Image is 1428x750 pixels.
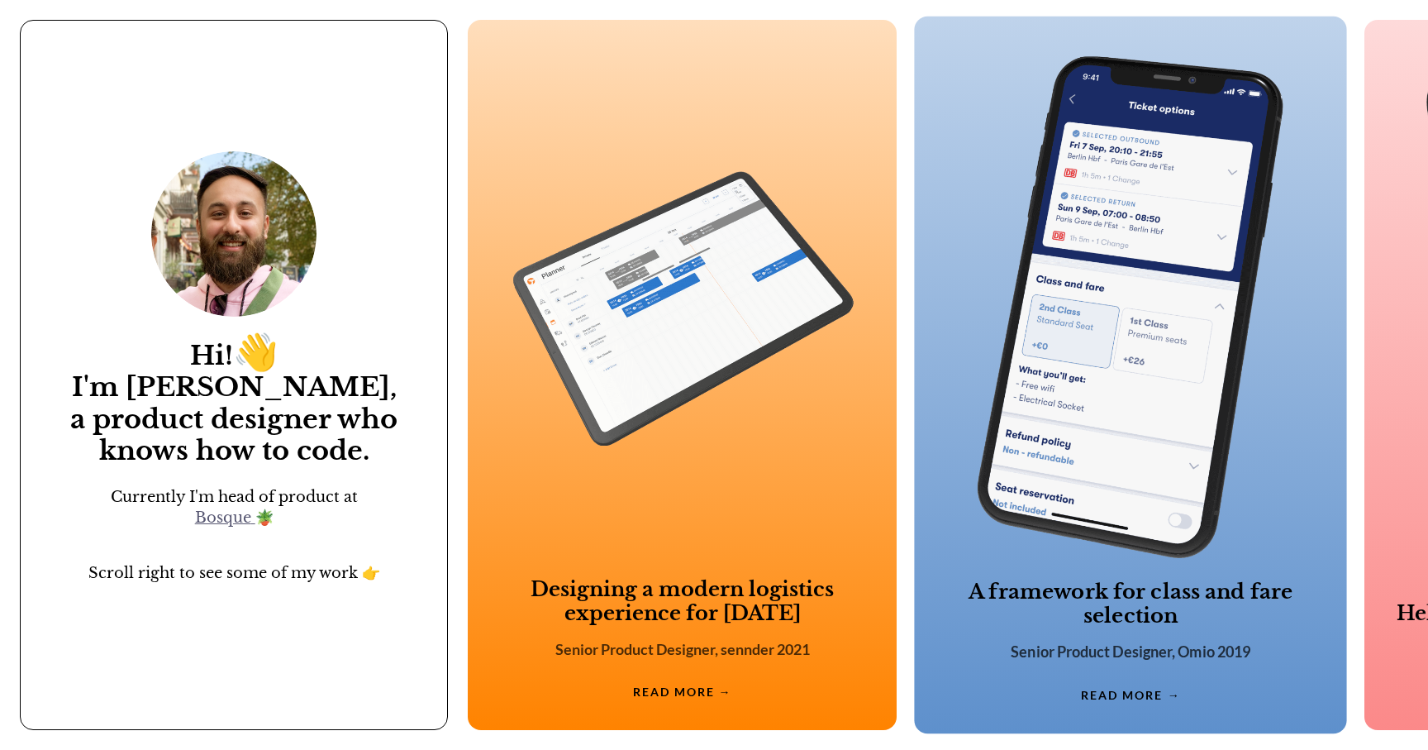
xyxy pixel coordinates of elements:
p: Currently I'm head of product at 🪴 [111,487,358,528]
img: project featured image [507,60,856,557]
a: Bosque [195,509,255,527]
p: READ MORE → [934,688,1326,702]
p: Senior Product Designer, sennder 2021 [488,640,876,658]
img: project featured image [954,56,1307,559]
p: Scroll right to see some of my work 👉 [88,563,380,584]
p: READ MORE → [488,685,876,699]
h3: A framework for class and fare selection [934,579,1326,628]
div: Hi! I'm [PERSON_NAME], a product designer who knows how to code. [40,337,427,467]
h3: Designing a modern logistics experience for [DATE] [488,577,876,625]
p: Senior Product Designer, Omio 2019 [934,643,1326,661]
span: 👋 [233,337,278,368]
